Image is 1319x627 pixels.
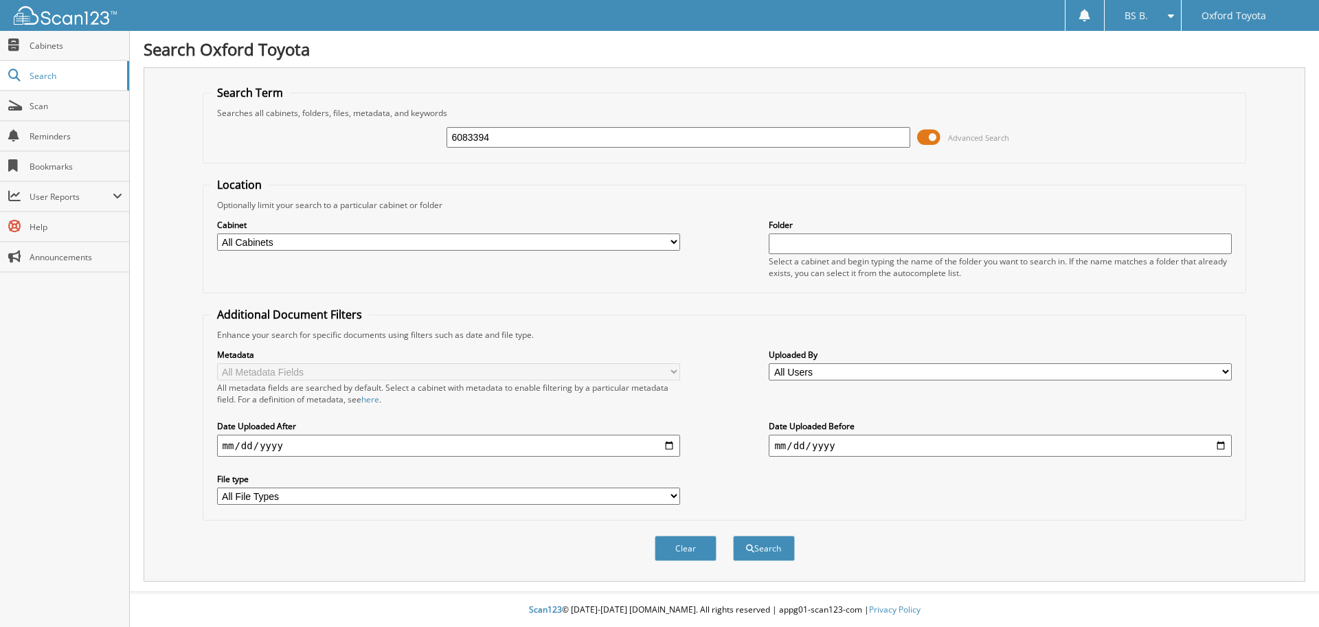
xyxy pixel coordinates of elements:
span: Bookmarks [30,161,122,172]
div: Searches all cabinets, folders, files, metadata, and keywords [210,107,1239,119]
label: Metadata [217,349,680,361]
span: Reminders [30,130,122,142]
span: Scan123 [529,604,562,615]
label: Date Uploaded Before [769,420,1232,432]
span: Help [30,221,122,233]
iframe: Chat Widget [1250,561,1319,627]
input: start [217,435,680,457]
label: Cabinet [217,219,680,231]
span: Oxford Toyota [1202,12,1266,20]
div: All metadata fields are searched by default. Select a cabinet with metadata to enable filtering b... [217,382,680,405]
div: © [DATE]-[DATE] [DOMAIN_NAME]. All rights reserved | appg01-scan123-com | [130,593,1319,627]
legend: Additional Document Filters [210,307,369,322]
div: Enhance your search for specific documents using filters such as date and file type. [210,329,1239,341]
span: Advanced Search [948,133,1009,143]
div: Optionally limit your search to a particular cabinet or folder [210,199,1239,211]
label: Folder [769,219,1232,231]
a: here [361,394,379,405]
span: Cabinets [30,40,122,52]
div: Select a cabinet and begin typing the name of the folder you want to search in. If the name match... [769,255,1232,279]
input: end [769,435,1232,457]
span: Scan [30,100,122,112]
img: scan123-logo-white.svg [14,6,117,25]
h1: Search Oxford Toyota [144,38,1305,60]
span: Search [30,70,120,82]
legend: Search Term [210,85,290,100]
span: User Reports [30,191,113,203]
legend: Location [210,177,269,192]
a: Privacy Policy [869,604,921,615]
button: Search [733,536,795,561]
label: File type [217,473,680,485]
label: Date Uploaded After [217,420,680,432]
span: BS B. [1125,12,1148,20]
button: Clear [655,536,717,561]
span: Announcements [30,251,122,263]
label: Uploaded By [769,349,1232,361]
